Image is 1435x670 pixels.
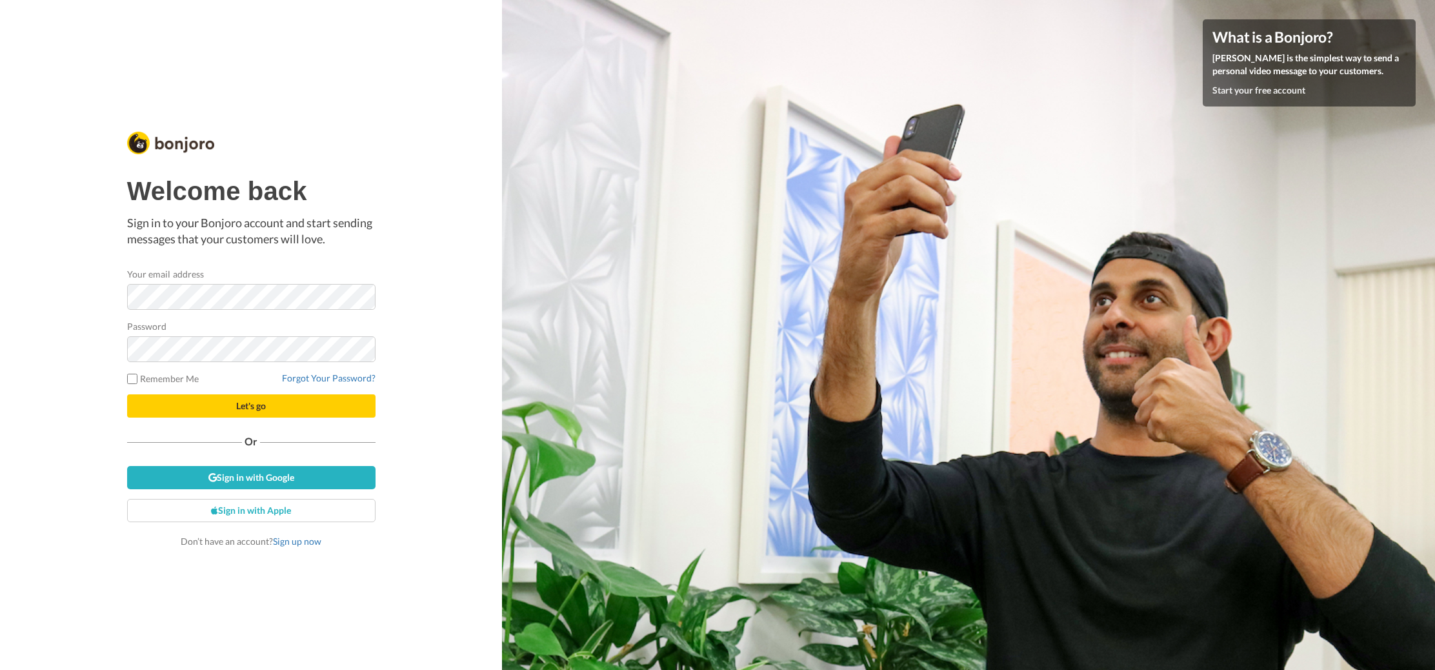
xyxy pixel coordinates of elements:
[127,394,376,418] button: Let's go
[242,437,260,446] span: Or
[127,499,376,522] a: Sign in with Apple
[127,267,204,281] label: Your email address
[1212,52,1406,77] p: [PERSON_NAME] is the simplest way to send a personal video message to your customers.
[282,372,376,383] a: Forgot Your Password?
[127,177,376,205] h1: Welcome back
[127,320,167,333] label: Password
[273,536,321,547] a: Sign up now
[1212,85,1305,96] a: Start your free account
[127,466,376,489] a: Sign in with Google
[127,215,376,248] p: Sign in to your Bonjoro account and start sending messages that your customers will love.
[127,374,137,384] input: Remember Me
[236,400,266,411] span: Let's go
[1212,29,1406,45] h4: What is a Bonjoro?
[127,372,199,385] label: Remember Me
[181,536,321,547] span: Don’t have an account?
